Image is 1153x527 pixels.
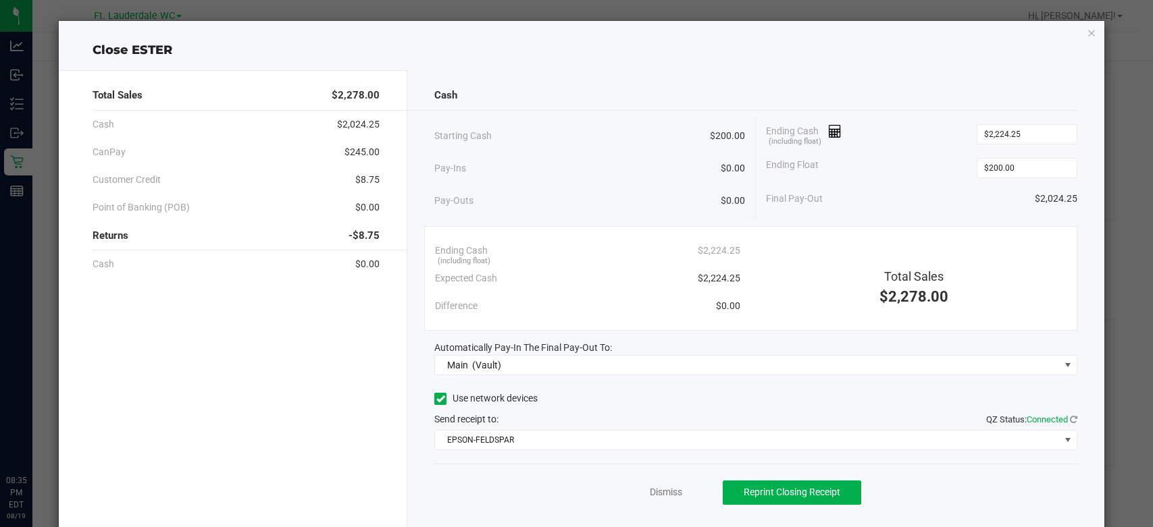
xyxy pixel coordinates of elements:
[434,342,612,353] span: Automatically Pay-In The Final Pay-Out To:
[438,256,490,267] span: (including float)
[93,145,126,159] span: CanPay
[447,360,468,370] span: Main
[650,485,682,499] a: Dismiss
[93,200,190,215] span: Point of Banking (POB)
[716,299,740,313] span: $0.00
[434,391,538,406] label: Use network devices
[698,244,740,258] span: $2,224.25
[59,41,1104,59] div: Close ESTER
[766,158,819,178] span: Ending Float
[434,129,492,143] span: Starting Cash
[710,129,745,143] span: $200.00
[434,194,473,208] span: Pay-Outs
[721,161,745,175] span: $0.00
[434,414,498,424] span: Send receipt to:
[769,136,821,148] span: (including float)
[472,360,501,370] span: (Vault)
[355,257,380,271] span: $0.00
[721,194,745,208] span: $0.00
[337,117,380,132] span: $2,024.25
[766,192,823,206] span: Final Pay-Out
[879,288,948,305] span: $2,278.00
[332,88,380,103] span: $2,278.00
[1035,192,1077,206] span: $2,024.25
[355,173,380,187] span: $8.75
[93,173,161,187] span: Customer Credit
[93,257,114,271] span: Cash
[344,145,380,159] span: $245.00
[355,200,380,215] span: $0.00
[434,88,457,103] span: Cash
[93,221,380,250] div: Returns
[723,480,861,505] button: Reprint Closing Receipt
[1027,414,1068,424] span: Connected
[435,299,478,313] span: Difference
[435,271,497,285] span: Expected Cash
[766,124,842,144] span: Ending Cash
[93,88,143,103] span: Total Sales
[698,271,740,285] span: $2,224.25
[14,419,54,460] iframe: Resource center
[435,244,488,258] span: Ending Cash
[744,487,840,497] span: Reprint Closing Receipt
[986,414,1077,424] span: QZ Status:
[435,431,1060,449] span: EPSON-FELDSPAR
[349,228,380,244] span: -$8.75
[93,117,114,132] span: Cash
[884,269,944,283] span: Total Sales
[434,161,466,175] span: Pay-Ins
